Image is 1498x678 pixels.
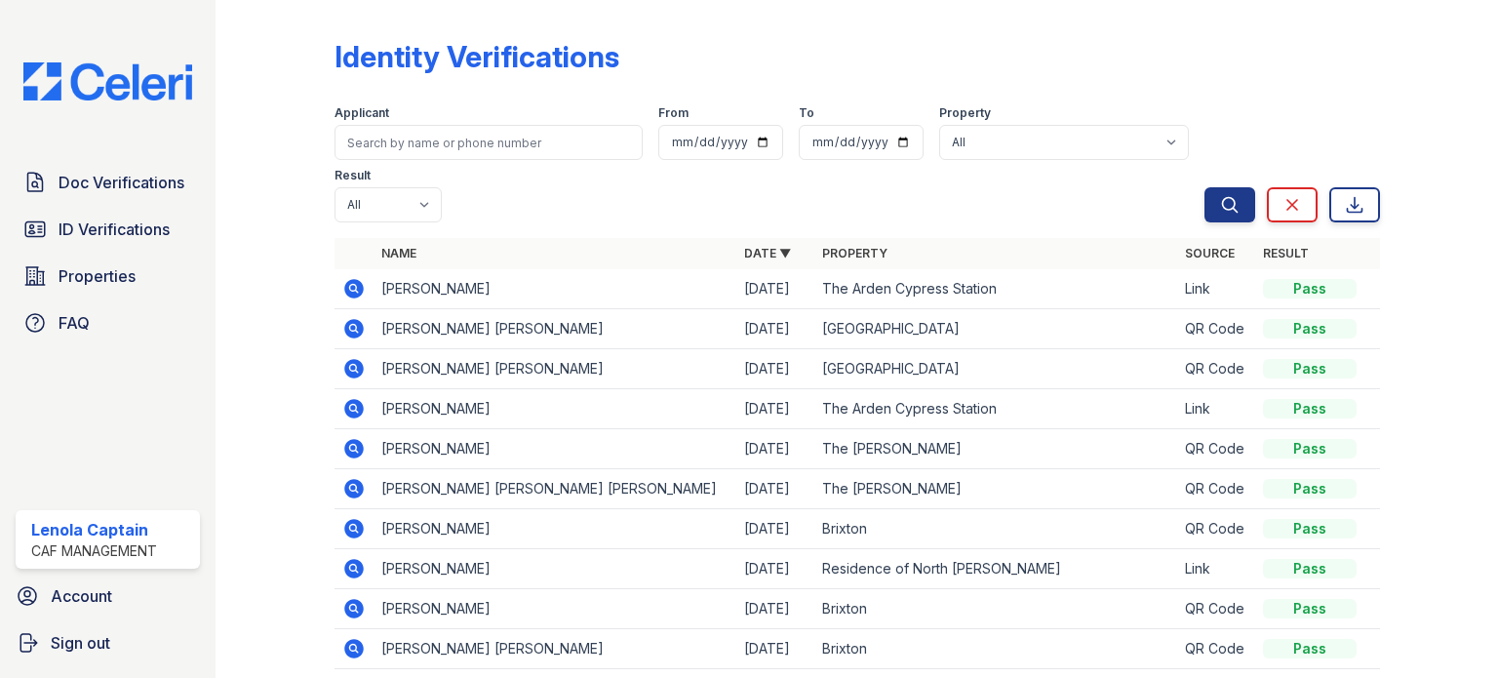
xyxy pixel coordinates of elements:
td: [GEOGRAPHIC_DATA] [814,309,1177,349]
span: Doc Verifications [59,171,184,194]
td: QR Code [1177,309,1255,349]
td: [DATE] [736,509,814,549]
td: [PERSON_NAME] [374,269,736,309]
td: [DATE] [736,389,814,429]
td: [DATE] [736,349,814,389]
td: Link [1177,549,1255,589]
td: Residence of North [PERSON_NAME] [814,549,1177,589]
td: Link [1177,269,1255,309]
td: QR Code [1177,429,1255,469]
a: Property [822,246,887,260]
a: Result [1263,246,1309,260]
td: [PERSON_NAME] [PERSON_NAME] [374,349,736,389]
a: Date ▼ [744,246,791,260]
div: Pass [1263,519,1357,538]
td: [GEOGRAPHIC_DATA] [814,349,1177,389]
div: Pass [1263,399,1357,419]
td: [PERSON_NAME] [PERSON_NAME] [374,309,736,349]
td: QR Code [1177,589,1255,629]
td: [DATE] [736,429,814,469]
span: Properties [59,264,136,288]
img: CE_Logo_Blue-a8612792a0a2168367f1c8372b55b34899dd931a85d93a1a3d3e32e68fde9ad4.png [8,62,208,100]
div: Pass [1263,359,1357,379]
input: Search by name or phone number [335,125,643,160]
div: Lenola Captain [31,518,157,541]
td: [PERSON_NAME] [374,429,736,469]
td: Link [1177,389,1255,429]
td: Brixton [814,629,1177,669]
span: FAQ [59,311,90,335]
div: CAF Management [31,541,157,561]
td: QR Code [1177,349,1255,389]
div: Pass [1263,439,1357,459]
td: [PERSON_NAME] [374,549,736,589]
div: Pass [1263,639,1357,658]
label: Applicant [335,105,389,121]
label: Property [939,105,991,121]
label: From [658,105,689,121]
td: [DATE] [736,629,814,669]
a: FAQ [16,303,200,342]
div: Pass [1263,279,1357,299]
td: [PERSON_NAME] [374,509,736,549]
a: Sign out [8,623,208,662]
a: Source [1185,246,1235,260]
div: Identity Verifications [335,39,619,74]
td: [PERSON_NAME] [PERSON_NAME] [PERSON_NAME] [374,469,736,509]
span: Account [51,584,112,608]
td: [PERSON_NAME] [374,589,736,629]
a: Account [8,577,208,616]
td: [DATE] [736,589,814,629]
div: Pass [1263,479,1357,499]
div: Pass [1263,319,1357,339]
td: QR Code [1177,469,1255,509]
td: Brixton [814,509,1177,549]
td: [DATE] [736,309,814,349]
td: [DATE] [736,549,814,589]
td: [PERSON_NAME] [374,389,736,429]
a: ID Verifications [16,210,200,249]
a: Properties [16,257,200,296]
td: [DATE] [736,469,814,509]
td: QR Code [1177,509,1255,549]
a: Doc Verifications [16,163,200,202]
div: Pass [1263,599,1357,618]
td: The Arden Cypress Station [814,389,1177,429]
td: QR Code [1177,629,1255,669]
label: Result [335,168,371,183]
label: To [799,105,814,121]
td: The Arden Cypress Station [814,269,1177,309]
a: Name [381,246,416,260]
td: [PERSON_NAME] [PERSON_NAME] [374,629,736,669]
td: [DATE] [736,269,814,309]
td: The [PERSON_NAME] [814,469,1177,509]
td: The [PERSON_NAME] [814,429,1177,469]
div: Pass [1263,559,1357,578]
td: Brixton [814,589,1177,629]
span: ID Verifications [59,218,170,241]
span: Sign out [51,631,110,655]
